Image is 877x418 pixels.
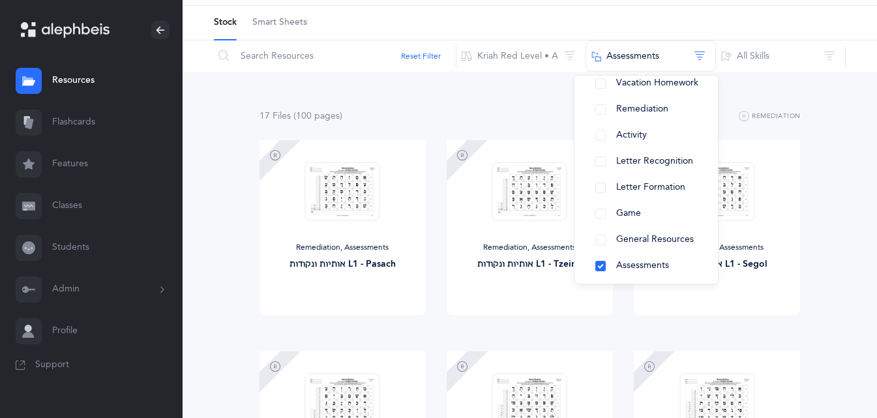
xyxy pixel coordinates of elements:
[616,234,694,245] span: General Resources
[287,111,291,121] span: s
[585,123,707,149] button: Activity
[456,40,586,72] button: Kriah Red Level • A
[585,149,707,175] button: Letter Recognition
[586,40,716,72] button: Assessments
[585,227,707,253] button: General Resources
[401,50,441,62] button: Reset Filter
[336,111,340,121] span: s
[35,359,69,372] span: Support
[585,97,707,123] button: Remediation
[457,258,602,271] div: אותיות ונקודות L1 - Tzeirei
[715,40,846,72] button: All Skills
[585,279,707,305] button: Stickers
[213,40,456,72] input: Search Resources
[616,156,693,166] span: Letter Recognition
[457,243,602,253] div: Remediation, Assessments
[616,130,647,140] span: Activity
[492,162,567,221] img: Test_Form-_Tzeirei_R_A_thumbnail_1703794958.png
[616,182,685,192] span: Letter Formation
[270,258,415,271] div: אותיות ונקודות L1 - Pasach
[616,78,698,88] span: Vacation Homework
[585,175,707,201] button: Letter Formation
[739,109,801,125] button: Remediation
[616,208,641,218] span: Game
[260,111,291,121] span: 17 File
[270,243,415,253] div: Remediation, Assessments
[305,162,380,221] img: Test_Form-_Pasach_R_A_thumbnail_1703794953.png
[616,104,668,114] span: Remediation
[585,201,707,227] button: Game
[252,16,307,29] span: Smart Sheets
[585,253,707,279] button: Assessments
[293,111,342,121] span: (100 page )
[585,70,707,97] button: Vacation Homework
[616,260,669,271] span: Assessments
